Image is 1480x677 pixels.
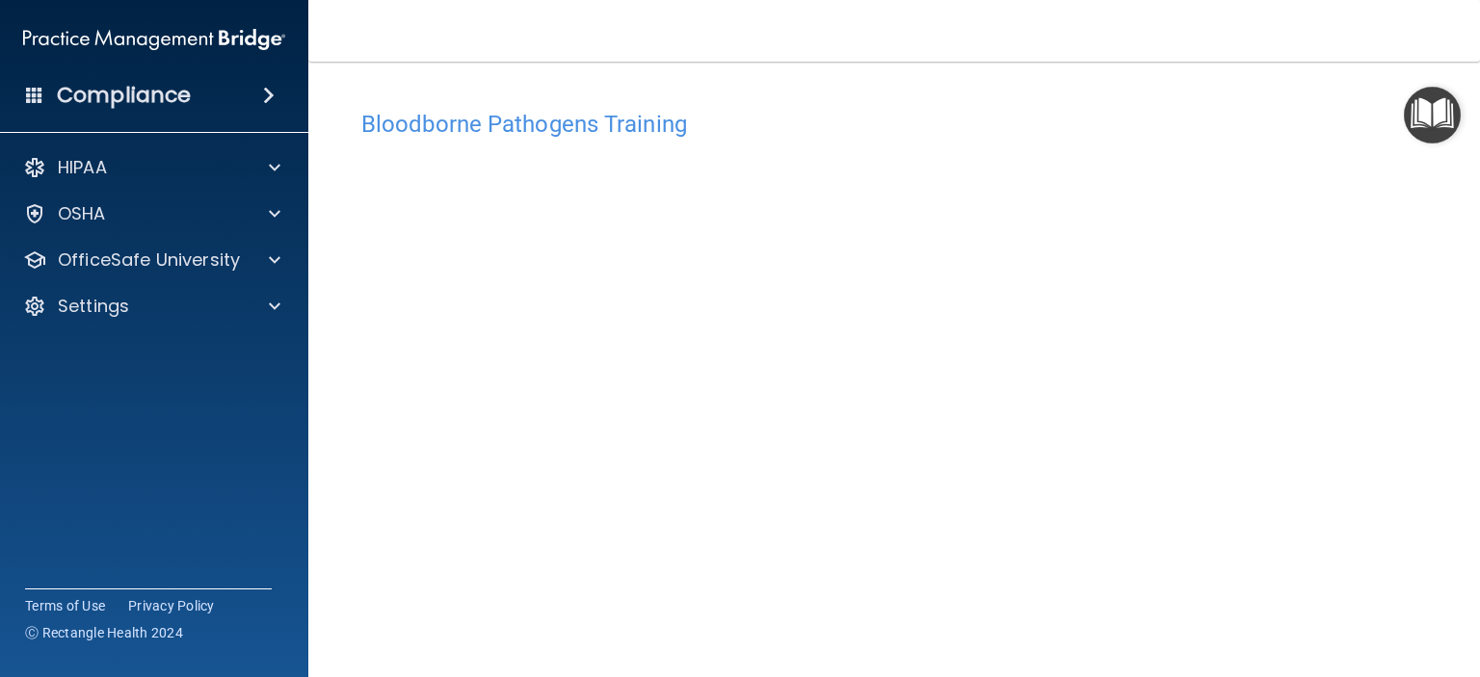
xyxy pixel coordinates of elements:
p: HIPAA [58,156,107,179]
button: Open Resource Center [1404,87,1461,143]
a: Terms of Use [25,596,105,615]
h4: Bloodborne Pathogens Training [361,112,1427,137]
p: Settings [58,295,129,318]
iframe: Drift Widget Chat Controller [1384,580,1457,653]
p: OfficeSafe University [58,248,240,272]
a: HIPAA [23,156,280,179]
img: PMB logo [23,20,285,59]
a: Settings [23,295,280,318]
a: OSHA [23,202,280,225]
a: OfficeSafe University [23,248,280,272]
h4: Compliance [57,82,191,109]
p: OSHA [58,202,106,225]
span: Ⓒ Rectangle Health 2024 [25,623,183,642]
a: Privacy Policy [128,596,215,615]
